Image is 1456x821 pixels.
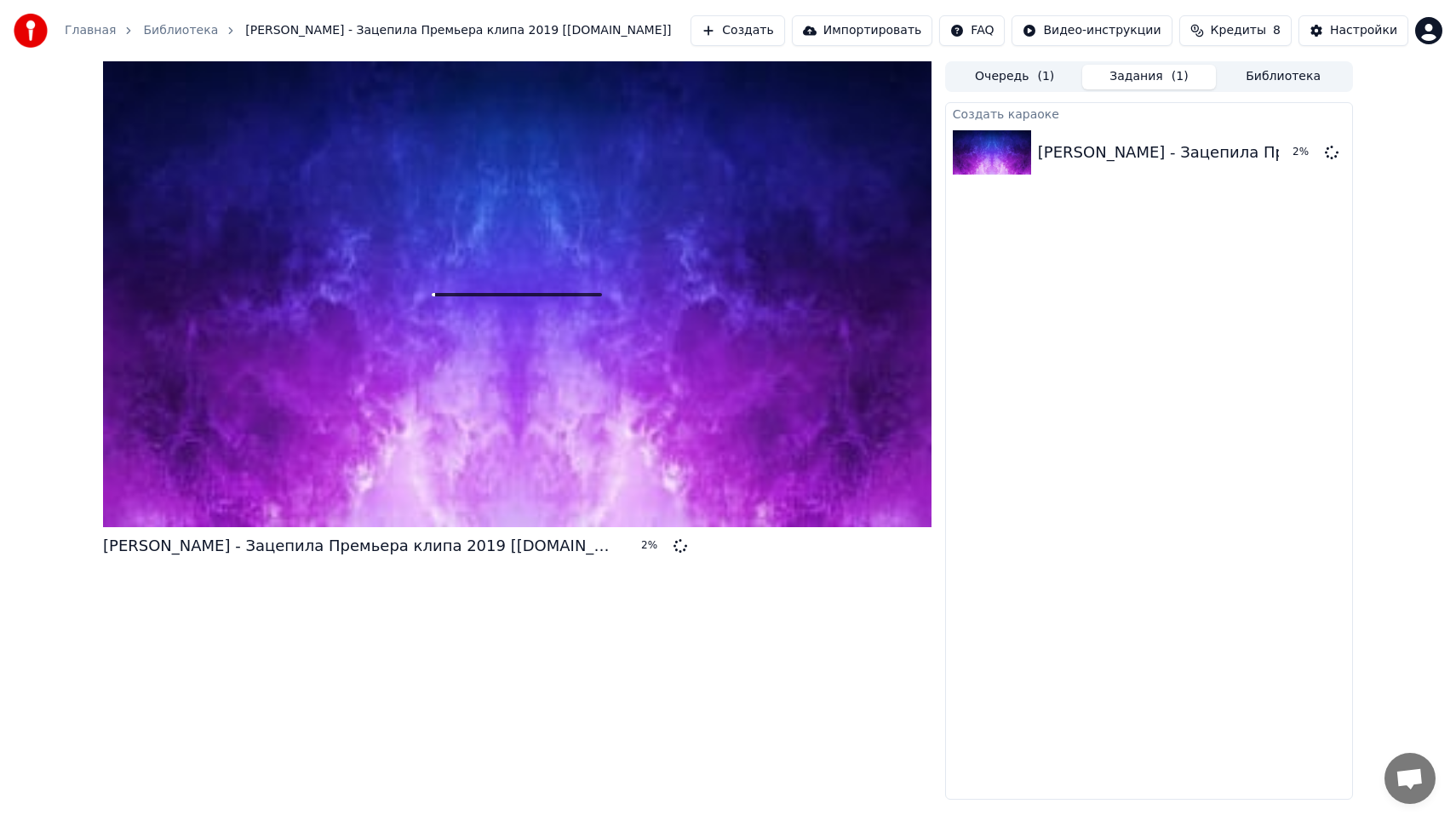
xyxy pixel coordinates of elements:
button: Импортировать [792,15,933,46]
a: Библиотека [143,22,218,39]
div: Настройки [1330,22,1397,39]
span: [PERSON_NAME] - Зацепила Премьера клипа 2019 [[DOMAIN_NAME]] [245,22,671,39]
button: Настройки [1298,15,1408,46]
div: 2 % [641,539,667,553]
button: Создать [691,15,784,46]
button: Кредиты8 [1179,15,1292,46]
a: Главная [65,22,116,39]
button: Библиотека [1216,65,1350,89]
button: Очередь [948,65,1082,89]
div: [PERSON_NAME] - Зацепила Премьера клипа 2019 [[DOMAIN_NAME]] [103,534,614,558]
a: Открытый чат [1384,753,1436,804]
div: 2 % [1293,146,1318,159]
nav: breadcrumb [65,22,671,39]
span: ( 1 ) [1037,68,1054,85]
button: Видео-инструкции [1012,15,1172,46]
span: 8 [1273,22,1281,39]
button: Задания [1082,65,1217,89]
div: Создать караоке [946,103,1352,123]
img: youka [14,14,48,48]
button: FAQ [939,15,1005,46]
span: Кредиты [1211,22,1266,39]
span: ( 1 ) [1172,68,1189,85]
